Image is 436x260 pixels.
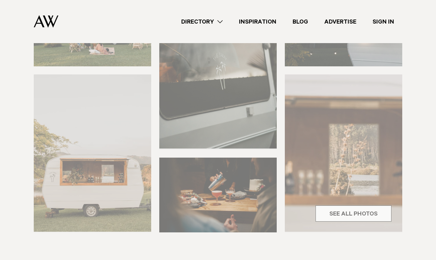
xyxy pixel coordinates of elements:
a: Sign In [364,17,402,26]
img: Auckland Weddings Logo [34,15,58,28]
a: Advertise [316,17,364,26]
a: Blog [284,17,316,26]
a: Directory [173,17,231,26]
a: Inspiration [231,17,284,26]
